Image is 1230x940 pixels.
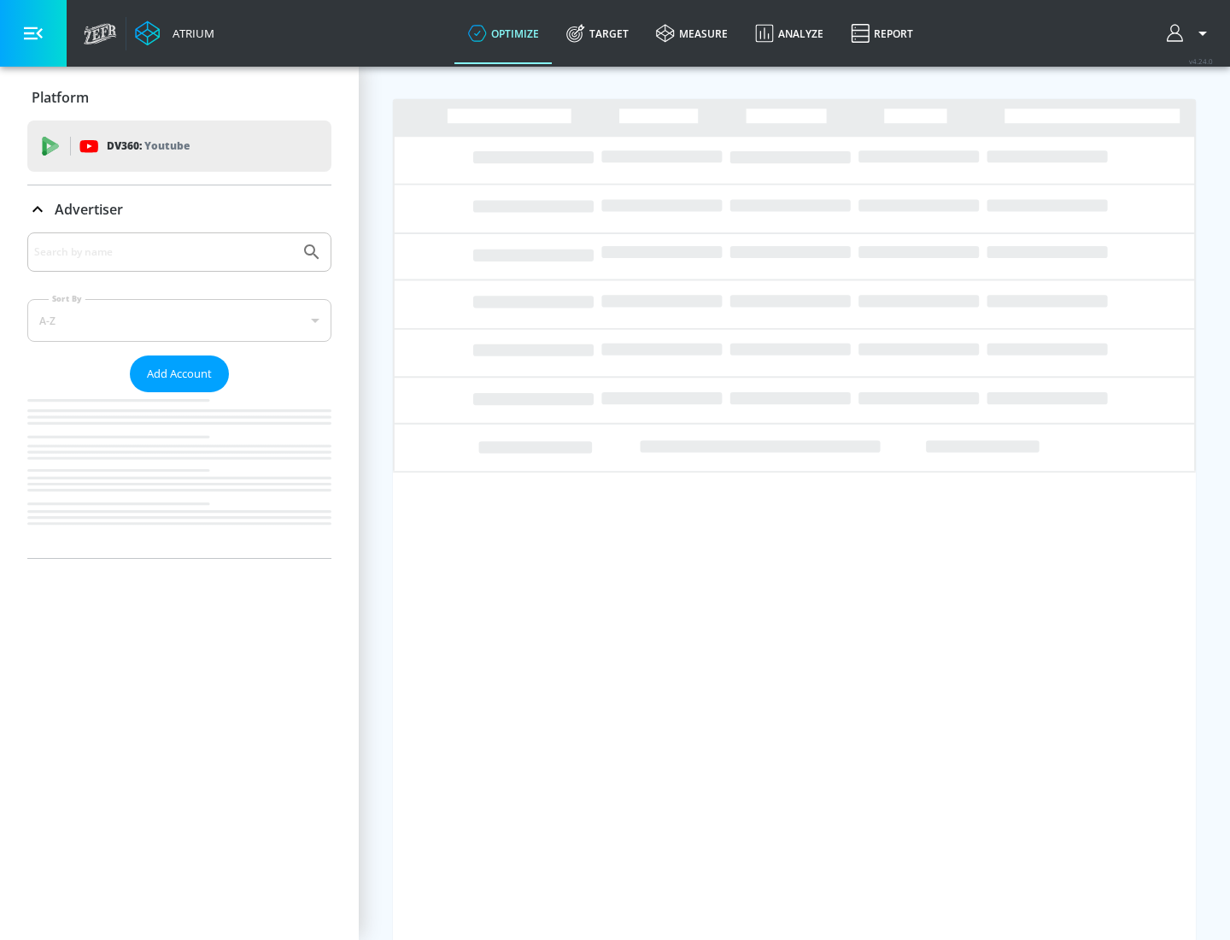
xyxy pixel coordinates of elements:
div: Atrium [166,26,214,41]
div: Platform [27,73,331,121]
p: Advertiser [55,200,123,219]
a: Analyze [741,3,837,64]
nav: list of Advertiser [27,392,331,558]
span: v 4.24.0 [1189,56,1213,66]
a: Atrium [135,21,214,46]
div: Advertiser [27,185,331,233]
a: Report [837,3,927,64]
span: Add Account [147,364,212,384]
input: Search by name [34,241,293,263]
p: Platform [32,88,89,107]
div: Advertiser [27,232,331,558]
button: Add Account [130,355,229,392]
div: DV360: Youtube [27,120,331,172]
a: optimize [454,3,553,64]
a: Target [553,3,642,64]
label: Sort By [49,293,85,304]
p: DV360: [107,137,190,156]
p: Youtube [144,137,190,155]
div: A-Z [27,299,331,342]
a: measure [642,3,741,64]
